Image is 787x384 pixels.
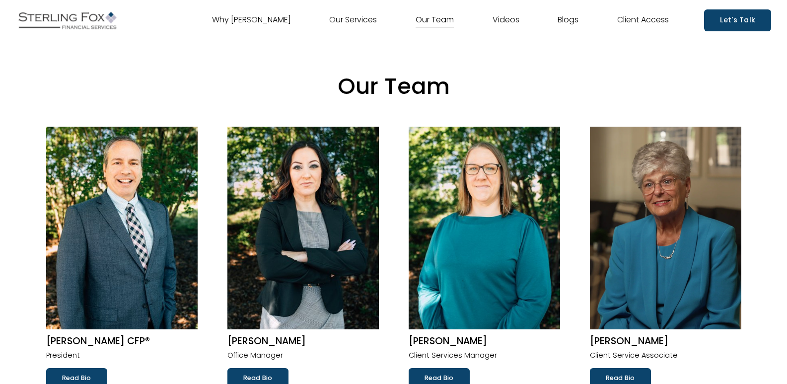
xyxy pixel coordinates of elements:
[16,8,119,33] img: Sterling Fox Financial Services
[46,335,198,348] h2: [PERSON_NAME] CFP®
[212,12,291,28] a: Why [PERSON_NAME]
[590,335,741,348] h2: [PERSON_NAME]
[329,12,377,28] a: Our Services
[46,127,198,329] img: Robert W. Volpe CFP®
[590,349,741,362] p: Client Service Associate
[227,349,379,362] p: Office Manager
[493,12,519,28] a: Videos
[558,12,578,28] a: Blogs
[409,349,560,362] p: Client Services Manager
[409,335,560,348] h2: [PERSON_NAME]
[409,127,560,329] img: Kerri Pait
[617,12,669,28] a: Client Access
[46,67,741,107] p: Our Team
[46,349,198,362] p: President
[704,9,771,31] a: Let's Talk
[227,335,379,348] h2: [PERSON_NAME]
[416,12,454,28] a: Our Team
[227,127,379,329] img: Lisa M. Coello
